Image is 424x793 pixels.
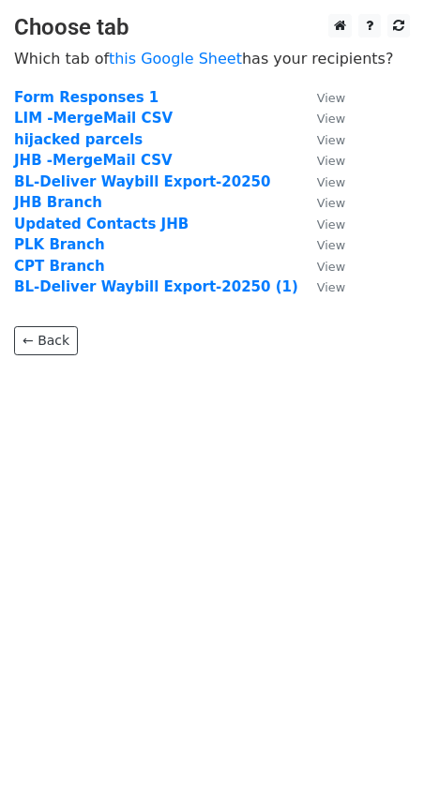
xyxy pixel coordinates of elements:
a: View [298,194,345,211]
small: View [317,112,345,126]
a: this Google Sheet [109,50,242,67]
a: PLK Branch [14,236,105,253]
a: CPT Branch [14,258,105,275]
a: View [298,173,345,190]
a: View [298,89,345,106]
small: View [317,217,345,232]
a: JHB Branch [14,194,102,211]
a: View [298,110,345,127]
a: View [298,278,345,295]
a: LIM -MergeMail CSV [14,110,173,127]
small: View [317,175,345,189]
a: View [298,131,345,148]
a: View [298,216,345,232]
small: View [317,260,345,274]
small: View [317,280,345,294]
a: Form Responses 1 [14,89,159,106]
h3: Choose tab [14,14,410,41]
a: JHB -MergeMail CSV [14,152,173,169]
a: View [298,236,345,253]
a: hijacked parcels [14,131,143,148]
small: View [317,196,345,210]
small: View [317,91,345,105]
a: Updated Contacts JHB [14,216,189,232]
a: View [298,152,345,169]
small: View [317,154,345,168]
small: View [317,133,345,147]
a: BL-Deliver Waybill Export-20250 (1) [14,278,298,295]
p: Which tab of has your recipients? [14,49,410,68]
a: ← Back [14,326,78,355]
small: View [317,238,345,252]
a: BL-Deliver Waybill Export-20250 [14,173,270,190]
a: View [298,258,345,275]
